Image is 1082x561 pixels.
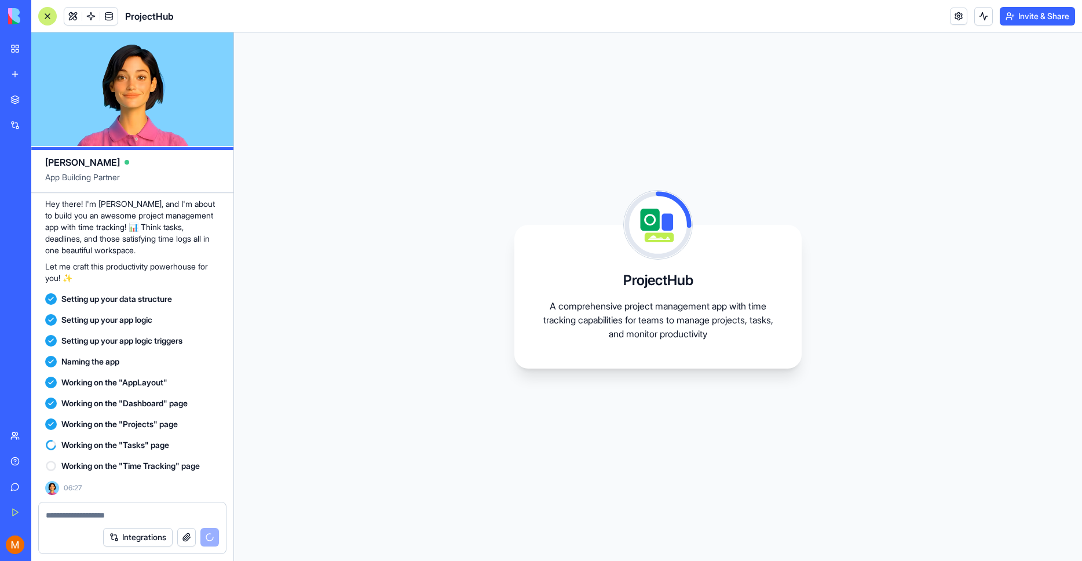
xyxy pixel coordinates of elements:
span: App Building Partner [45,172,220,192]
span: Naming the app [61,356,119,367]
span: 06:27 [64,483,82,493]
img: logo [8,8,80,24]
p: Let me craft this productivity powerhouse for you! ✨ [45,261,220,284]
span: Working on the "Tasks" page [61,439,169,451]
span: ProjectHub [125,9,174,23]
img: ACg8ocKrzBkyNFZ7JXW2uy2Yf4OeTgJoPHBZR8THIrAWAgyjlg-_Gg=s96-c [6,535,24,554]
span: Working on the "Projects" page [61,418,178,430]
span: Setting up your data structure [61,293,172,305]
h3: ProjectHub [623,271,693,290]
span: [PERSON_NAME] [45,155,120,169]
span: Setting up your app logic [61,314,152,326]
span: Working on the "Time Tracking" page [61,460,200,472]
img: Ella_00000_wcx2te.png [45,481,59,495]
span: Working on the "Dashboard" page [61,398,188,409]
span: Setting up your app logic triggers [61,335,182,347]
button: Integrations [103,528,173,547]
p: Hey there! I'm [PERSON_NAME], and I'm about to build you an awesome project management app with t... [45,198,220,256]
span: Working on the "AppLayout" [61,377,167,388]
p: A comprehensive project management app with time tracking capabilities for teams to manage projec... [542,299,774,341]
button: Invite & Share [1000,7,1075,25]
